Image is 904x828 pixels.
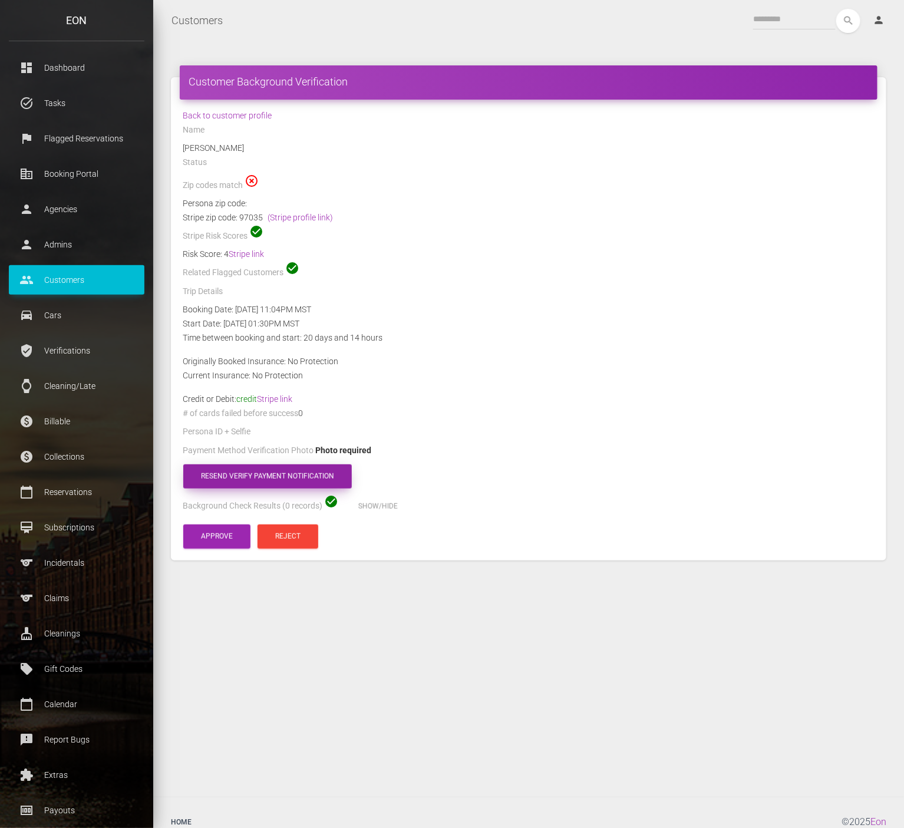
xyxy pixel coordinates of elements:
a: local_offer Gift Codes [9,654,144,684]
label: Zip codes match [183,180,243,192]
button: Reject [258,524,318,549]
p: Extras [18,766,136,784]
a: (Stripe profile link) [268,213,333,222]
span: Photo required [315,446,371,455]
div: Originally Booked Insurance: No Protection [174,354,883,368]
div: 0 [174,406,883,424]
a: money Payouts [9,796,144,825]
a: sports Incidentals [9,548,144,578]
div: Stripe zip code: 97035 [183,210,875,225]
a: Eon [870,816,886,827]
label: Payment Method Verification Photo [183,445,314,457]
p: Incidentals [18,554,136,572]
p: Claims [18,589,136,607]
p: Gift Codes [18,660,136,678]
label: Status [183,157,207,169]
a: sports Claims [9,583,144,613]
div: Persona zip code: [183,196,875,210]
button: Show/Hide [341,494,415,519]
a: calendar_today Calendar [9,690,144,719]
a: verified_user Verifications [9,336,144,365]
p: Verifications [18,342,136,359]
div: Start Date: [DATE] 01:30PM MST [174,316,883,331]
a: task_alt Tasks [9,88,144,118]
p: Cleanings [18,625,136,642]
a: paid Collections [9,442,144,471]
p: Reservations [18,483,136,501]
a: calendar_today Reservations [9,477,144,507]
a: Customers [171,6,223,35]
p: Dashboard [18,59,136,77]
button: Approve [183,524,250,549]
a: people Customers [9,265,144,295]
label: Stripe Risk Scores [183,230,248,242]
a: person Agencies [9,194,144,224]
div: Time between booking and start: 20 days and 14 hours [174,331,883,345]
a: Stripe link [257,394,292,404]
a: flag Flagged Reservations [9,124,144,153]
p: Customers [18,271,136,289]
a: Stripe link [229,249,264,259]
p: Admins [18,236,136,253]
span: check_circle [249,225,263,239]
a: paid Billable [9,407,144,436]
label: Background Check Results (0 records) [183,500,322,512]
label: Trip Details [183,286,223,298]
div: Risk Score: 4 [183,247,875,261]
div: Current Insurance: No Protection [174,368,883,382]
div: Booking Date: [DATE] 11:04PM MST [174,302,883,316]
p: Payouts [18,801,136,819]
p: Flagged Reservations [18,130,136,147]
div: Credit or Debit: [174,392,883,406]
a: watch Cleaning/Late [9,371,144,401]
span: check_circle [324,494,338,509]
div: [PERSON_NAME] [174,141,883,155]
a: person Admins [9,230,144,259]
p: Cleaning/Late [18,377,136,395]
p: Cars [18,306,136,324]
label: # of cards failed before success [183,408,298,420]
span: credit [236,394,292,404]
p: Report Bugs [18,731,136,748]
label: Persona ID + Selfie [183,426,250,438]
p: Calendar [18,695,136,713]
p: Tasks [18,94,136,112]
a: corporate_fare Booking Portal [9,159,144,189]
a: feedback Report Bugs [9,725,144,754]
a: drive_eta Cars [9,301,144,330]
span: check_circle [285,261,299,275]
label: Name [183,124,204,136]
a: dashboard Dashboard [9,53,144,83]
p: Billable [18,413,136,430]
i: person [873,14,885,26]
a: Back to customer profile [183,111,272,120]
span: highlight_off [245,174,259,188]
p: Booking Portal [18,165,136,183]
a: person [864,9,895,32]
p: Subscriptions [18,519,136,536]
a: cleaning_services Cleanings [9,619,144,648]
h4: Customer Background Verification [189,74,869,89]
label: Related Flagged Customers [183,267,283,279]
a: card_membership Subscriptions [9,513,144,542]
button: search [836,9,860,33]
a: extension Extras [9,760,144,790]
p: Collections [18,448,136,466]
button: Resend verify payment notification [183,464,352,489]
p: Agencies [18,200,136,218]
